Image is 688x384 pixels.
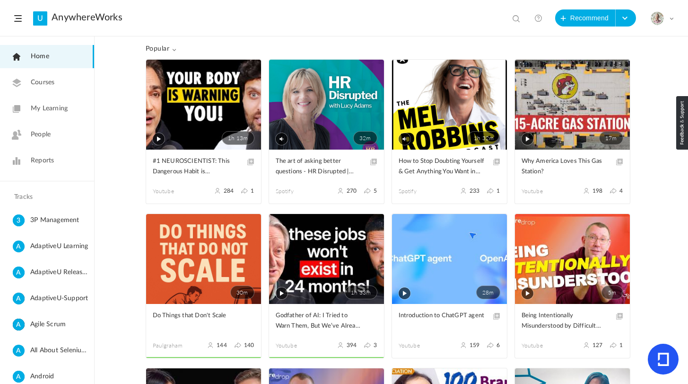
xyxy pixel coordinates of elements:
[392,60,507,150] a: 1h 32m
[399,341,450,350] span: Youtube
[619,188,623,194] span: 4
[522,156,609,177] span: Why America Loves This Gas Station?
[31,130,51,140] span: People
[399,187,450,196] span: Spotify
[496,342,500,348] span: 6
[13,214,25,227] cite: 3
[347,188,357,194] span: 270
[676,96,688,150] img: loop_feedback_btn.png
[13,371,25,384] cite: A
[31,104,68,114] span: My Learning
[13,293,25,305] cite: A
[146,45,177,53] span: Popular
[276,156,363,177] span: The art of asking better questions - HR Disrupted | Podcast on Spotify
[30,293,90,304] span: AdaptiveU-Support
[146,60,261,150] a: 1h 13m
[30,214,90,226] span: 3P Management
[13,345,25,357] cite: A
[470,342,480,348] span: 159
[269,60,384,150] a: 32m
[392,214,507,304] a: 28m
[30,319,90,330] span: Agile Scrum
[592,188,603,194] span: 198
[31,78,54,88] span: Courses
[153,341,204,350] span: paulgraham
[601,286,623,299] span: 5m
[555,9,616,27] button: Recommend
[251,188,254,194] span: 1
[30,371,90,383] span: Android
[153,156,254,178] a: #1 NEUROSCIENTIST: This Dangerous Habit is DESTROYING Your MEMORY (Here’s How To Fix It FAST)
[592,342,603,348] span: 127
[222,131,254,145] span: 1h 13m
[399,311,500,332] a: Introduction to ChatGPT agent
[224,188,234,194] span: 284
[230,286,254,299] span: 30m
[345,286,377,299] span: 1h 33m
[13,241,25,253] cite: A
[651,12,664,25] img: julia-s-version-gybnm-profile-picture-frame-2024-template-16.png
[276,187,327,196] span: Spotify
[30,267,90,278] span: AdaptiveU Release Details
[353,131,377,145] span: 32m
[52,12,122,23] a: AnywhereWorks
[276,311,363,331] span: Godfather of AI: I Tried to Warn Them, But We’ve Already Lost Control! [PERSON_NAME]
[153,187,204,196] span: Youtube
[217,342,227,348] span: 144
[347,342,357,348] span: 394
[522,341,573,350] span: Youtube
[30,241,90,252] span: AdaptiveU Learning
[153,311,254,332] a: Do Things that Don't Scale
[496,188,500,194] span: 1
[276,341,327,350] span: Youtube
[31,156,54,166] span: Reports
[515,214,630,304] a: 5m
[276,156,377,178] a: The art of asking better questions - HR Disrupted | Podcast on Spotify
[13,319,25,331] cite: A
[399,311,486,321] span: Introduction to ChatGPT agent
[476,286,500,299] span: 28m
[269,214,384,304] a: 1h 33m
[374,342,377,348] span: 3
[14,193,78,201] h4: Tracks
[599,131,623,145] span: 17m
[619,342,623,348] span: 1
[522,187,573,196] span: Youtube
[515,60,630,150] a: 17m
[146,214,261,304] a: 30m
[33,11,47,26] a: U
[522,311,609,331] span: Being Intentionally Misunderstood by Difficult People | #culturedrop | [PERSON_NAME]
[470,188,480,194] span: 233
[153,311,240,321] span: Do Things that Don't Scale
[399,156,500,178] a: How to Stop Doubting Yourself & Get Anything You Want in Life - The [PERSON_NAME] Podcast | Podca...
[13,267,25,279] cite: A
[30,345,90,357] span: All About Selenium Testing
[522,311,623,332] a: Being Intentionally Misunderstood by Difficult People | #culturedrop | [PERSON_NAME]
[244,342,254,348] span: 140
[276,311,377,332] a: Godfather of AI: I Tried to Warn Them, But We’ve Already Lost Control! [PERSON_NAME]
[522,156,623,178] a: Why America Loves This Gas Station?
[399,156,486,177] span: How to Stop Doubting Yourself & Get Anything You Want in Life - The [PERSON_NAME] Podcast | Podca...
[374,188,377,194] span: 5
[468,131,500,145] span: 1h 32m
[31,52,49,62] span: Home
[153,156,240,177] span: #1 NEUROSCIENTIST: This Dangerous Habit is DESTROYING Your MEMORY (Here’s How To Fix It FAST)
